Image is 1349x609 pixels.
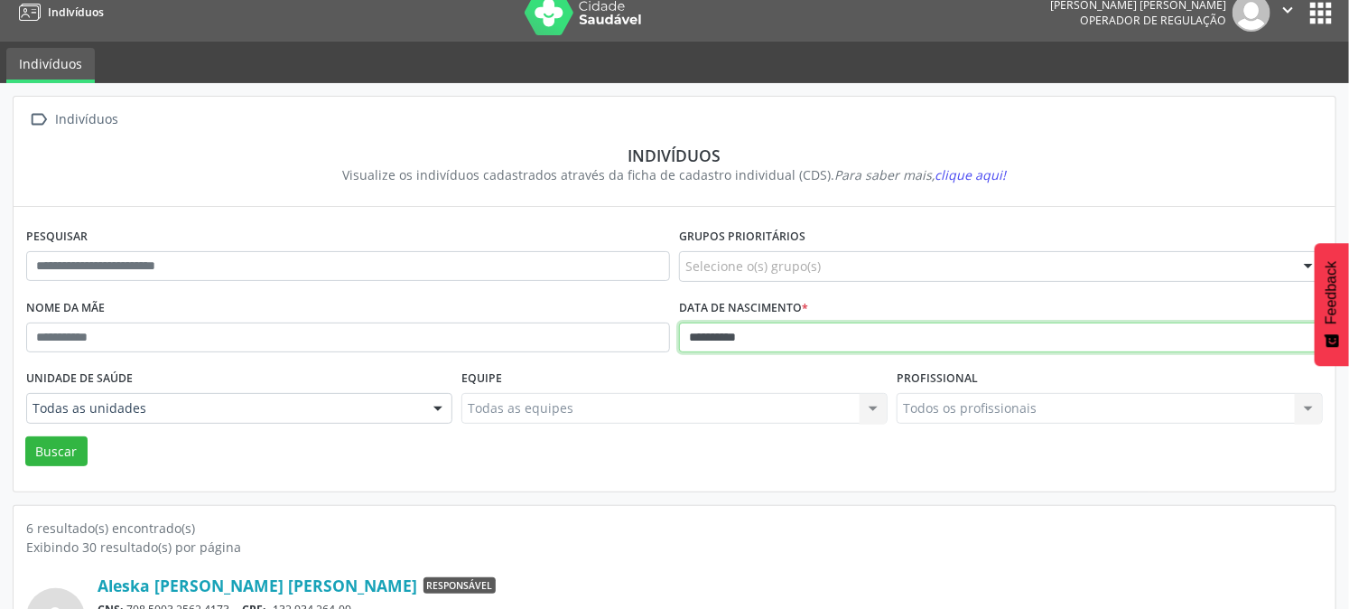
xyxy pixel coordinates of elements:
label: Grupos prioritários [679,223,805,251]
a: Indivíduos [6,48,95,83]
span: clique aqui! [935,166,1007,183]
label: Pesquisar [26,223,88,251]
button: Feedback - Mostrar pesquisa [1315,243,1349,366]
div: 6 resultado(s) encontrado(s) [26,519,1323,538]
div: Indivíduos [52,107,122,133]
label: Unidade de saúde [26,365,133,393]
label: Data de nascimento [679,295,808,323]
button: Buscar [25,436,88,467]
div: Indivíduos [39,145,1310,165]
span: Selecione o(s) grupo(s) [685,257,821,276]
label: Profissional [897,365,978,393]
div: Exibindo 30 resultado(s) por página [26,538,1323,557]
span: Todas as unidades [33,399,415,417]
span: Operador de regulação [1080,13,1226,28]
label: Equipe [461,365,502,393]
span: Feedback [1324,261,1340,324]
div: Visualize os indivíduos cadastrados através da ficha de cadastro individual (CDS). [39,165,1310,184]
a: Aleska [PERSON_NAME] [PERSON_NAME] [98,576,417,595]
span: Indivíduos [48,5,104,20]
a:  Indivíduos [26,107,122,133]
label: Nome da mãe [26,295,105,323]
i: Para saber mais, [835,166,1007,183]
i:  [26,107,52,133]
span: Responsável [423,577,496,594]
